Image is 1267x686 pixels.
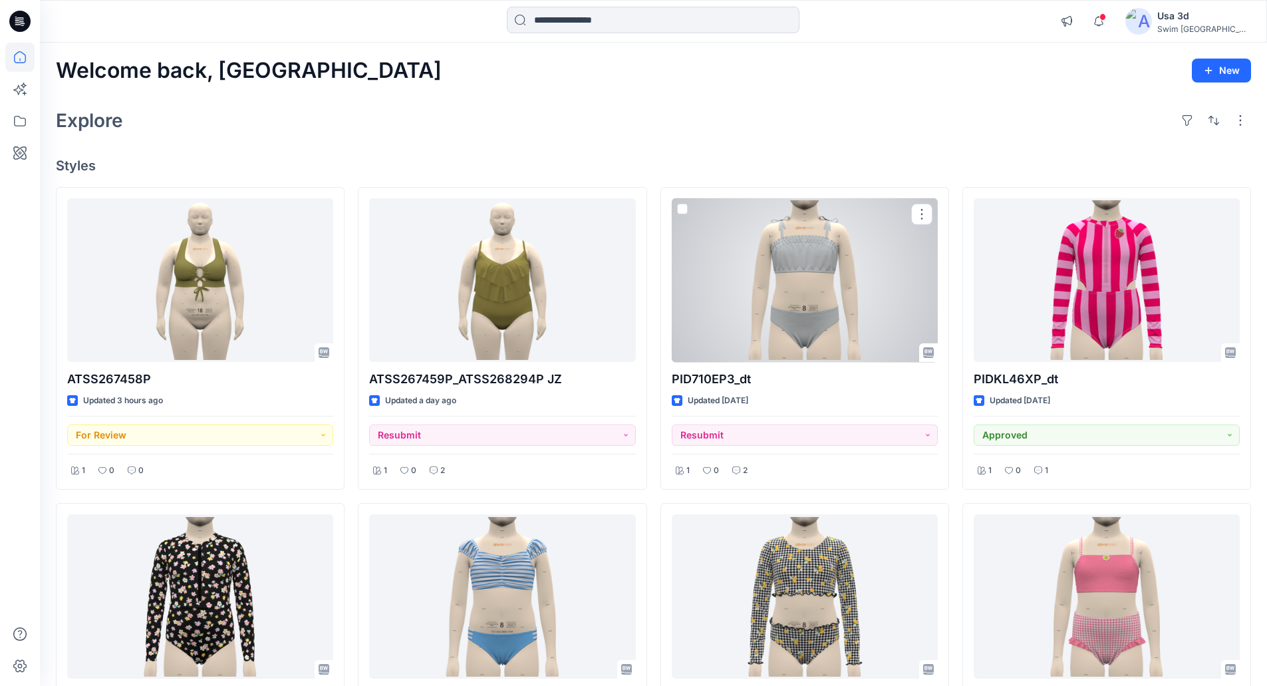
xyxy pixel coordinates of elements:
a: PID710EP3_dt [672,198,938,363]
a: PID6ZXE2P_dt [672,514,938,679]
p: 1 [1045,464,1048,478]
a: PIDX018G4_dt & PID0L7E64_dt [369,514,635,679]
p: 0 [411,464,416,478]
p: PID710EP3_dt [672,370,938,389]
p: 1 [686,464,690,478]
a: PIDP6Y8Z6_dt [67,514,333,679]
p: 2 [440,464,445,478]
a: ATSS267458P [67,198,333,363]
p: Updated [DATE] [990,394,1050,408]
p: 1 [384,464,387,478]
p: Updated a day ago [385,394,456,408]
p: ATSS267458P [67,370,333,389]
button: New [1192,59,1251,83]
p: 2 [743,464,748,478]
p: ATSS267459P_ATSS268294P JZ [369,370,635,389]
p: 0 [1016,464,1021,478]
a: PIDYP6831_dt [974,514,1240,679]
p: PIDKL46XP_dt [974,370,1240,389]
div: Swim [GEOGRAPHIC_DATA] [1157,24,1250,34]
h2: Explore [56,110,123,131]
h2: Welcome back, [GEOGRAPHIC_DATA] [56,59,442,83]
img: avatar [1125,8,1152,35]
p: 0 [109,464,114,478]
a: ATSS267459P_ATSS268294P JZ [369,198,635,363]
p: Updated 3 hours ago [83,394,163,408]
a: PIDKL46XP_dt [974,198,1240,363]
p: 0 [714,464,719,478]
p: 1 [988,464,992,478]
p: 0 [138,464,144,478]
div: Usa 3d [1157,8,1250,24]
p: 1 [82,464,85,478]
p: Updated [DATE] [688,394,748,408]
h4: Styles [56,158,1251,174]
